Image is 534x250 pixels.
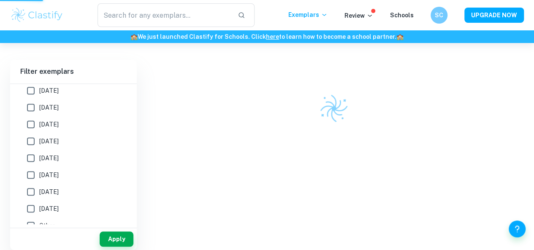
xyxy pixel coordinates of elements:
[434,11,444,20] h6: SC
[431,7,447,24] button: SC
[39,204,59,213] span: [DATE]
[10,7,64,24] img: Clastify logo
[390,12,414,19] a: Schools
[2,32,532,41] h6: We just launched Clastify for Schools. Click to learn how to become a school partner.
[39,170,59,180] span: [DATE]
[130,33,138,40] span: 🏫
[509,220,526,237] button: Help and Feedback
[464,8,524,23] button: UPGRADE NOW
[344,11,373,20] p: Review
[39,103,59,112] span: [DATE]
[10,60,137,83] h6: Filter exemplars
[266,33,279,40] a: here
[317,92,350,125] img: Clastify logo
[39,120,59,129] span: [DATE]
[39,221,55,230] span: Other
[288,10,328,19] p: Exemplars
[39,137,59,146] span: [DATE]
[39,187,59,196] span: [DATE]
[39,153,59,163] span: [DATE]
[396,33,404,40] span: 🏫
[98,3,231,27] input: Search for any exemplars...
[39,86,59,95] span: [DATE]
[100,231,133,247] button: Apply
